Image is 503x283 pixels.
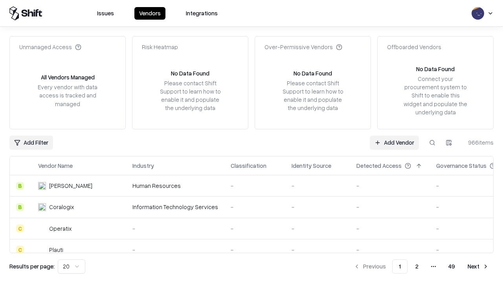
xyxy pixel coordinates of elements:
div: No Data Found [416,65,455,73]
div: Detected Access [356,162,402,170]
div: - [356,224,424,233]
div: - [292,203,344,211]
div: Vendor Name [38,162,73,170]
a: Add Vendor [370,136,419,150]
div: - [356,203,424,211]
img: Coralogix [38,203,46,211]
div: Over-Permissive Vendors [264,43,342,51]
div: Identity Source [292,162,331,170]
div: Industry [132,162,154,170]
button: 49 [442,259,461,274]
div: - [231,182,279,190]
div: All Vendors Managed [41,73,95,81]
div: - [132,246,218,254]
nav: pagination [349,259,494,274]
div: [PERSON_NAME] [49,182,92,190]
div: B [16,203,24,211]
div: Offboarded Vendors [387,43,441,51]
div: - [292,224,344,233]
div: - [231,246,279,254]
img: Deel [38,182,46,190]
div: 966 items [462,138,494,147]
button: Vendors [134,7,165,20]
div: Plauti [49,246,63,254]
div: Governance Status [436,162,486,170]
div: - [231,203,279,211]
div: B [16,182,24,190]
button: Add Filter [9,136,53,150]
img: Operatix [38,224,46,232]
div: C [16,224,24,232]
div: Information Technology Services [132,203,218,211]
div: - [356,182,424,190]
div: Please contact Shift Support to learn how to enable it and populate the underlying data [158,79,223,112]
div: - [292,182,344,190]
div: Unmanaged Access [19,43,81,51]
button: Issues [92,7,119,20]
div: No Data Found [294,69,332,77]
div: Human Resources [132,182,218,190]
div: C [16,246,24,254]
button: 2 [409,259,425,274]
div: Connect your procurement system to Shift to enable this widget and populate the underlying data [403,75,468,116]
img: Plauti [38,246,46,254]
div: - [356,246,424,254]
button: Next [463,259,494,274]
button: Integrations [181,7,222,20]
div: Every vendor with data access is tracked and managed [35,83,100,108]
div: - [292,246,344,254]
div: Risk Heatmap [142,43,178,51]
div: Operatix [49,224,72,233]
div: - [231,224,279,233]
button: 1 [392,259,408,274]
div: No Data Found [171,69,209,77]
div: Please contact Shift Support to learn how to enable it and populate the underlying data [280,79,345,112]
div: Classification [231,162,266,170]
p: Results per page: [9,262,55,270]
div: Coralogix [49,203,74,211]
div: - [132,224,218,233]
